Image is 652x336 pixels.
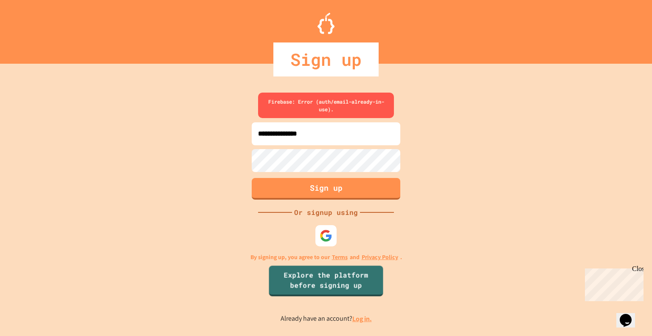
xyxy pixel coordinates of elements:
div: Firebase: Error (auth/email-already-in-use). [258,93,394,118]
a: Explore the platform before signing up [269,265,383,296]
iframe: chat widget [616,302,644,328]
iframe: chat widget [582,265,644,301]
a: Terms [332,253,348,262]
p: Already have an account? [281,313,372,324]
div: Or signup using [292,207,360,217]
p: By signing up, you agree to our and . [250,253,402,262]
img: Logo.svg [318,13,334,34]
div: Sign up [273,42,379,76]
div: Chat with us now!Close [3,3,59,54]
button: Sign up [252,178,400,200]
a: Privacy Policy [362,253,398,262]
img: google-icon.svg [320,229,332,242]
a: Log in. [352,314,372,323]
